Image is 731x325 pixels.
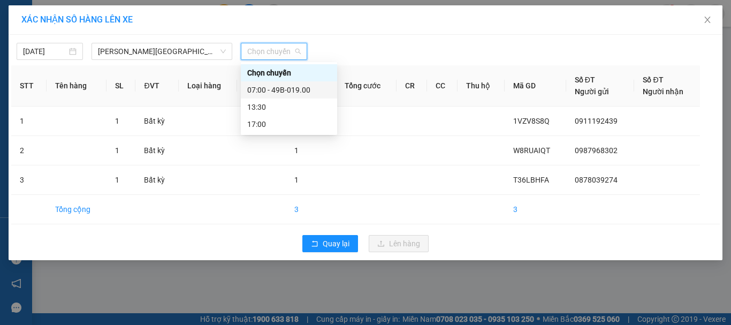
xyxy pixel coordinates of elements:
[115,146,119,155] span: 1
[397,65,427,107] th: CR
[575,87,609,96] span: Người gửi
[294,176,299,184] span: 1
[135,136,179,165] td: Bất kỳ
[427,65,458,107] th: CC
[23,46,67,57] input: 14/10/2025
[247,84,331,96] div: 07:00 - 49B-019.00
[643,75,663,84] span: Số ĐT
[106,65,136,107] th: SL
[513,176,549,184] span: T36LBHFA
[302,235,358,252] button: rollbackQuay lại
[247,101,331,113] div: 13:30
[575,117,618,125] span: 0911192439
[247,118,331,130] div: 17:00
[575,75,595,84] span: Số ĐT
[643,87,683,96] span: Người nhận
[179,65,237,107] th: Loại hàng
[336,65,397,107] th: Tổng cước
[135,65,179,107] th: ĐVT
[513,117,550,125] span: 1VZV8S8Q
[115,176,119,184] span: 1
[323,238,349,250] span: Quay lại
[11,107,47,136] td: 1
[575,146,618,155] span: 0987968302
[311,240,318,248] span: rollback
[247,43,301,59] span: Chọn chuyến
[247,67,331,79] div: Chọn chuyến
[286,195,337,224] td: 3
[220,48,226,55] span: down
[241,64,337,81] div: Chọn chuyến
[575,176,618,184] span: 0878039274
[11,65,47,107] th: STT
[513,146,550,155] span: W8RUAIQT
[692,5,722,35] button: Close
[505,65,566,107] th: Mã GD
[11,136,47,165] td: 2
[11,165,47,195] td: 3
[369,235,429,252] button: uploadLên hàng
[115,117,119,125] span: 1
[47,195,106,224] td: Tổng cộng
[135,107,179,136] td: Bất kỳ
[505,195,566,224] td: 3
[47,65,106,107] th: Tên hàng
[294,146,299,155] span: 1
[21,14,133,25] span: XÁC NHẬN SỐ HÀNG LÊN XE
[703,16,712,24] span: close
[135,165,179,195] td: Bất kỳ
[237,65,286,107] th: Ghi chú
[98,43,226,59] span: Gia Lai - Đà Lạt
[458,65,505,107] th: Thu hộ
